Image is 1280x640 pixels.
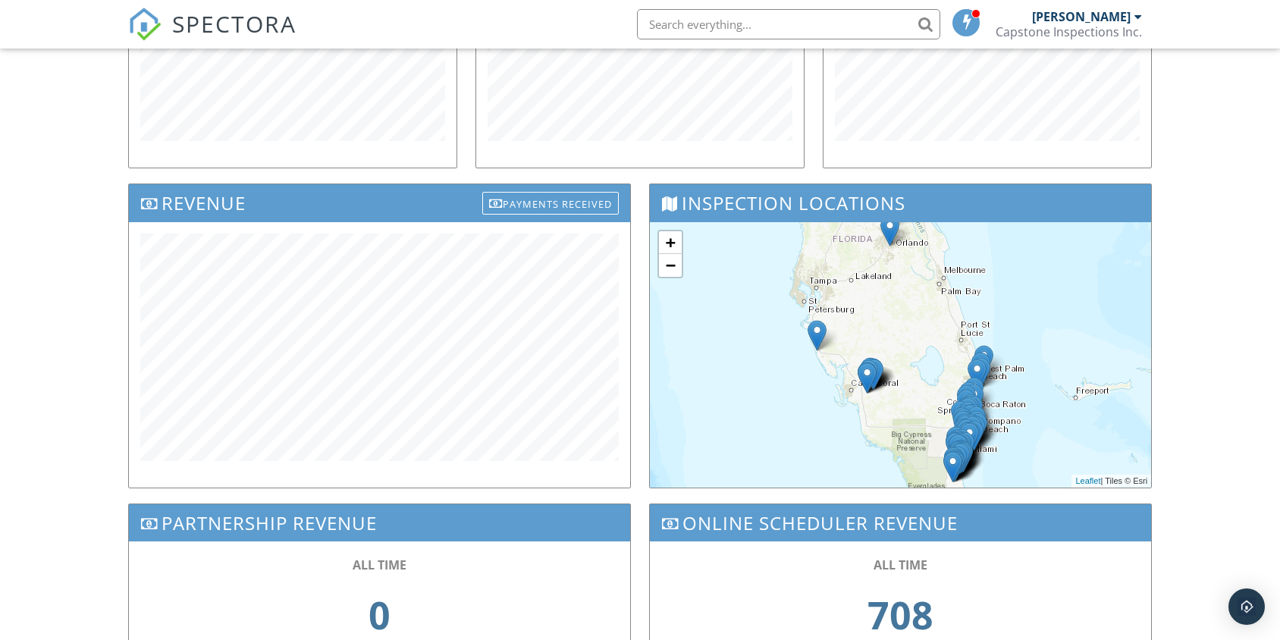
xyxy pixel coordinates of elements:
[129,184,630,221] h3: Revenue
[659,254,682,277] a: Zoom out
[172,8,296,39] span: SPECTORA
[1032,9,1131,24] div: [PERSON_NAME]
[659,231,682,254] a: Zoom in
[482,188,619,213] a: Payments Received
[159,557,600,573] div: ALL TIME
[1071,475,1151,488] div: | Tiles © Esri
[650,184,1151,221] h3: Inspection Locations
[996,24,1142,39] div: Capstone Inspections Inc.
[129,504,630,541] h3: Partnership Revenue
[482,192,619,215] div: Payments Received
[128,8,162,41] img: The Best Home Inspection Software - Spectora
[637,9,940,39] input: Search everything...
[1075,476,1100,485] a: Leaflet
[1228,588,1265,625] div: Open Intercom Messenger
[680,557,1121,573] div: ALL TIME
[650,504,1151,541] h3: Online Scheduler Revenue
[128,20,296,52] a: SPECTORA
